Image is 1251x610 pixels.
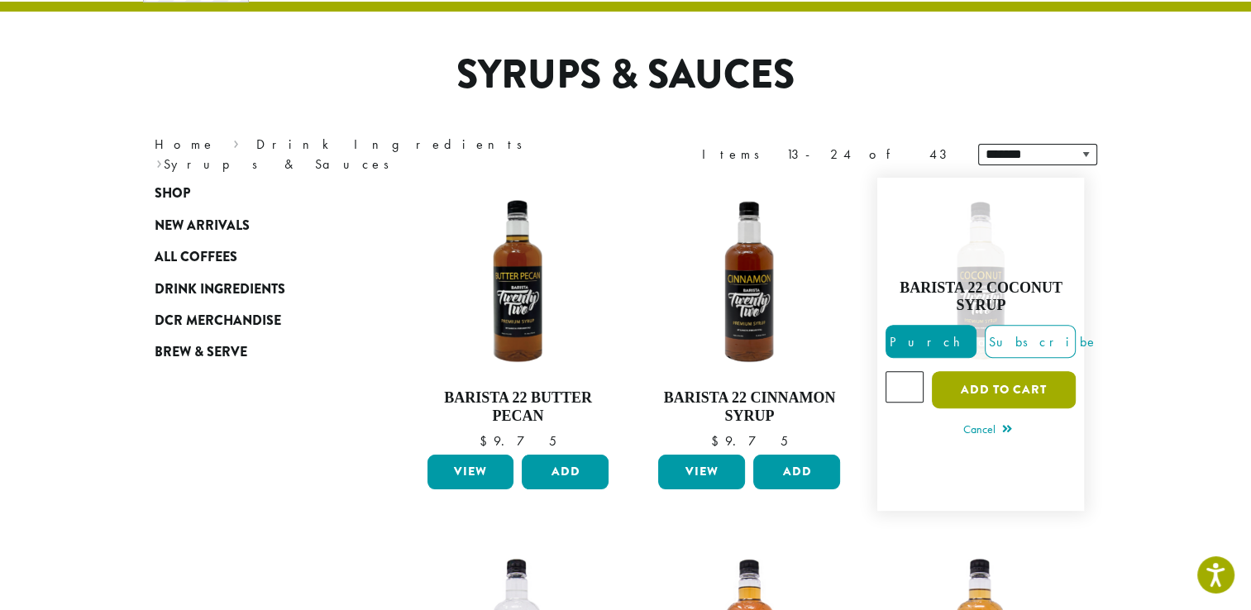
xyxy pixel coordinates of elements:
[423,389,614,425] h4: Barista 22 Butter Pecan
[155,183,190,204] span: Shop
[886,186,1076,503] a: Rated 5.00 out of 5
[480,432,556,450] bdi: 9.75
[654,186,844,376] img: B22-Cinnamon-Syrup-1200x-300x300.png
[702,145,953,164] div: Items 13-24 of 43
[155,273,353,304] a: Drink Ingredients
[155,342,247,363] span: Brew & Serve
[963,419,1012,442] a: Cancel
[155,216,250,236] span: New Arrivals
[155,311,281,331] span: DCR Merchandise
[522,455,609,489] button: Add
[932,371,1076,408] button: Add to cart
[658,455,745,489] a: View
[155,279,285,300] span: Drink Ingredients
[480,432,494,450] span: $
[142,51,1110,99] h1: Syrups & Sauces
[155,241,353,273] a: All Coffees
[155,135,601,174] nav: Breadcrumb
[986,333,1098,350] span: Subscribe
[886,371,924,403] input: Product quantity
[886,279,1076,315] h4: Barista 22 Coconut Syrup
[155,136,216,153] a: Home
[256,136,533,153] a: Drink Ingredients
[654,389,844,425] h4: Barista 22 Cinnamon Syrup
[711,432,788,450] bdi: 9.75
[156,149,162,174] span: ›
[155,210,353,241] a: New Arrivals
[753,455,840,489] button: Add
[886,333,1026,350] span: Purchase
[155,305,353,336] a: DCR Merchandise
[423,186,614,448] a: Barista 22 Butter Pecan $9.75
[423,186,613,376] img: BUTTER-PECAN-e1659730126236-300x300.png
[654,186,844,448] a: Barista 22 Cinnamon Syrup $9.75
[155,336,353,368] a: Brew & Serve
[155,178,353,209] a: Shop
[711,432,725,450] span: $
[155,247,237,268] span: All Coffees
[233,129,239,155] span: ›
[427,455,514,489] a: View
